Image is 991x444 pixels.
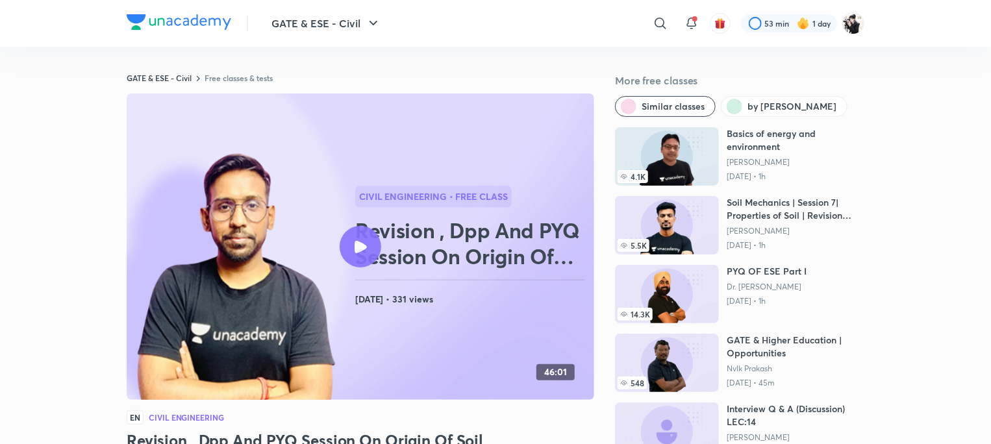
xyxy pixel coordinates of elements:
[727,334,864,360] h6: GATE & Higher Education | Opportunities
[264,10,389,36] button: GATE & ESE - Civil
[127,14,231,33] a: Company Logo
[727,378,864,388] p: [DATE] • 45m
[618,239,649,252] span: 5.5K
[727,296,807,306] p: [DATE] • 1h
[727,127,864,153] h6: Basics of energy and environment
[797,17,810,30] img: streak
[727,171,864,182] p: [DATE] • 1h
[727,226,864,236] a: [PERSON_NAME]
[710,13,731,34] button: avatar
[727,364,864,374] a: Nvlk Prakash
[727,432,864,443] a: [PERSON_NAME]
[127,73,192,83] a: GATE & ESE - Civil
[714,18,726,29] img: avatar
[615,73,864,88] h5: More free classes
[618,308,653,321] span: 14.3K
[618,376,647,389] span: 548
[149,413,224,421] h4: Civil Engineering
[727,157,864,167] a: [PERSON_NAME]
[747,100,836,113] span: by Abhishek Kumar
[544,367,567,378] h4: 46:01
[642,100,705,113] span: Similar classes
[727,402,864,428] h6: Interview Q & A (Discussion) LEC:14
[355,217,589,269] h2: Revision , Dpp And PYQ Session On Origin Of Soil
[615,96,716,117] button: Similar classes
[721,96,847,117] button: by Abhishek Kumar
[727,265,807,278] h6: PYQ OF ESE Part I
[205,73,273,83] a: Free classes & tests
[842,12,864,34] img: Lucky verma
[127,14,231,30] img: Company Logo
[127,410,144,425] span: EN
[727,282,807,292] a: Dr. [PERSON_NAME]
[618,170,648,183] span: 4.1K
[727,240,864,251] p: [DATE] • 1h
[727,196,864,222] h6: Soil Mechanics | Session 7| Properties of Soil | Revision through PYQ
[355,291,589,308] h4: [DATE] • 331 views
